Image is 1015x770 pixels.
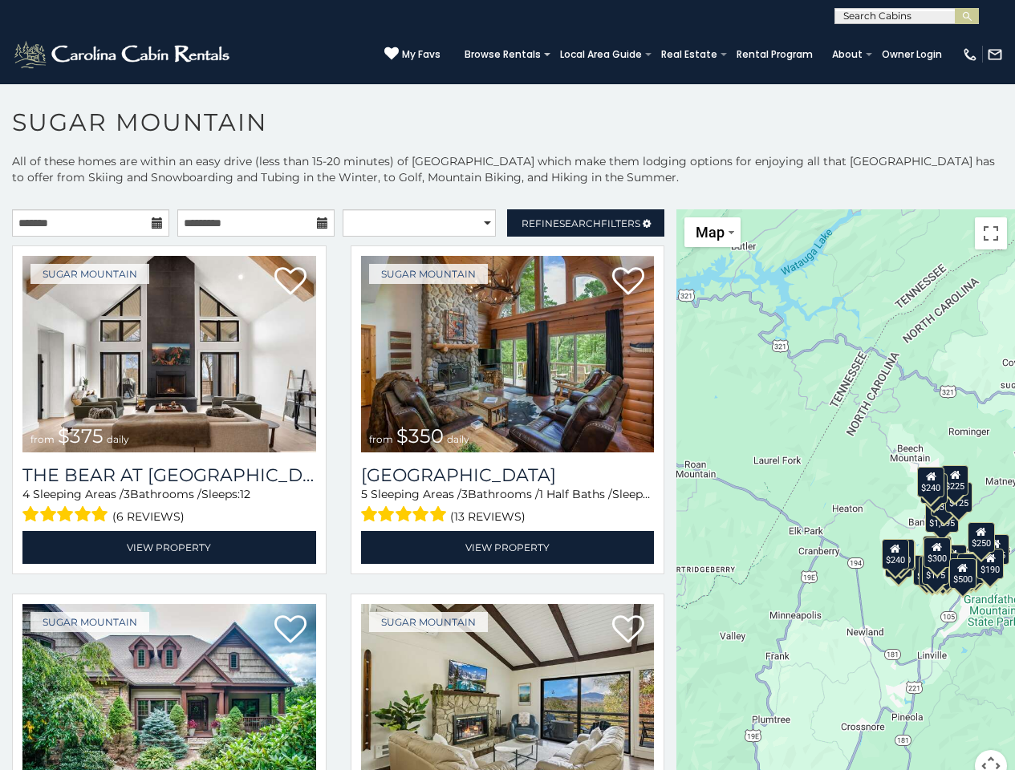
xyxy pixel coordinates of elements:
a: The Bear At [GEOGRAPHIC_DATA] [22,464,316,486]
div: $300 [924,537,951,568]
a: Local Area Guide [552,43,650,66]
div: $240 [882,539,909,569]
a: Sugar Mountain [369,264,488,284]
img: phone-regular-white.png [962,47,978,63]
a: [GEOGRAPHIC_DATA] [361,464,655,486]
a: Grouse Moor Lodge from $350 daily [361,256,655,452]
span: (13 reviews) [450,506,526,527]
a: Browse Rentals [457,43,549,66]
span: (6 reviews) [112,506,185,527]
a: About [824,43,871,66]
span: $350 [396,424,444,448]
span: Refine Filters [522,217,640,229]
img: White-1-2.png [12,38,234,71]
div: $190 [976,549,1004,579]
span: 1 Half Baths / [539,487,612,501]
div: $250 [968,522,995,553]
h3: The Bear At Sugar Mountain [22,464,316,486]
div: $125 [945,482,972,513]
div: $155 [919,556,946,586]
span: My Favs [402,47,441,62]
a: Add to favorites [612,265,644,299]
a: RefineSearchFilters [507,209,664,237]
div: $225 [941,465,968,496]
a: The Bear At Sugar Mountain from $375 daily [22,256,316,452]
a: Real Estate [653,43,725,66]
a: View Property [22,531,316,564]
span: $375 [58,424,104,448]
span: 4 [22,487,30,501]
img: Grouse Moor Lodge [361,256,655,452]
div: $200 [940,545,967,575]
div: Sleeping Areas / Bathrooms / Sleeps: [22,486,316,527]
span: Search [559,217,601,229]
span: from [369,433,393,445]
a: Sugar Mountain [30,264,149,284]
div: $240 [917,467,944,497]
div: $1,095 [925,502,959,533]
button: Change map style [684,217,741,247]
h3: Grouse Moor Lodge [361,464,655,486]
img: The Bear At Sugar Mountain [22,256,316,452]
div: $500 [949,558,976,589]
div: Sleeping Areas / Bathrooms / Sleeps: [361,486,655,527]
div: $195 [957,553,985,584]
button: Toggle fullscreen view [975,217,1007,249]
div: $190 [923,536,950,566]
a: Add to favorites [274,265,307,299]
a: Owner Login [874,43,950,66]
img: mail-regular-white.png [987,47,1003,63]
span: Map [696,224,725,241]
a: Add to favorites [612,614,644,647]
a: View Property [361,531,655,564]
a: My Favs [384,47,441,63]
span: 12 [240,487,250,501]
span: daily [447,433,469,445]
a: Add to favorites [274,614,307,647]
div: $155 [982,534,1009,565]
span: daily [107,433,129,445]
span: from [30,433,55,445]
div: $175 [922,554,949,585]
span: 12 [651,487,661,501]
span: 3 [124,487,130,501]
span: 3 [461,487,468,501]
a: Sugar Mountain [30,612,149,632]
a: Rental Program [729,43,821,66]
span: 5 [361,487,367,501]
a: Sugar Mountain [369,612,488,632]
